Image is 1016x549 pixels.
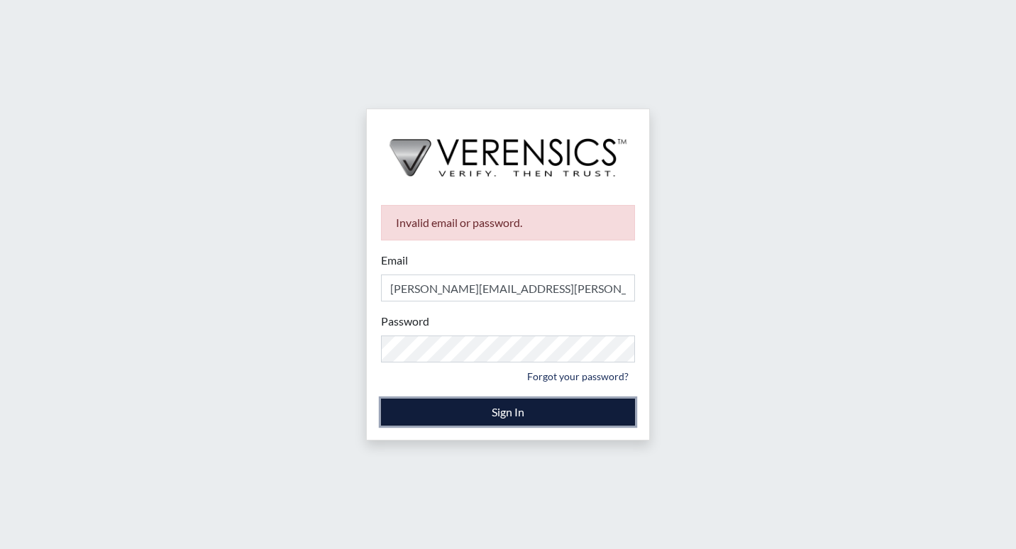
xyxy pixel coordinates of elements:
[381,205,635,240] div: Invalid email or password.
[521,365,635,387] a: Forgot your password?
[381,313,429,330] label: Password
[381,274,635,301] input: Email
[381,399,635,426] button: Sign In
[381,252,408,269] label: Email
[367,109,649,192] img: logo-wide-black.2aad4157.png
